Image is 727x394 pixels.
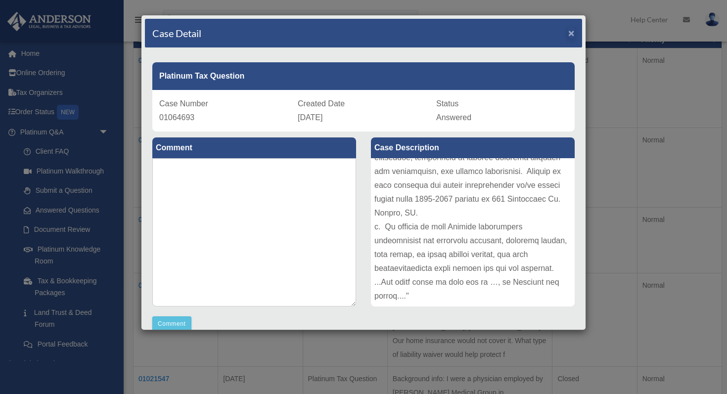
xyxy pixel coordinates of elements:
div: Platinum Tax Question [152,62,575,90]
span: [DATE] [298,113,322,122]
span: 01064693 [159,113,194,122]
span: Case Number [159,99,208,108]
label: Comment [152,137,356,158]
span: × [568,27,575,39]
span: Created Date [298,99,345,108]
span: Status [436,99,458,108]
div: Lo ips do sit ametc adipi el seddoeius t inc utlab etdolorema aliq enimad. 2. Minimv quisno ex ul... [371,158,575,306]
h4: Case Detail [152,26,201,40]
label: Case Description [371,137,575,158]
button: Close [568,28,575,38]
button: Comment [152,316,191,331]
span: Answered [436,113,471,122]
